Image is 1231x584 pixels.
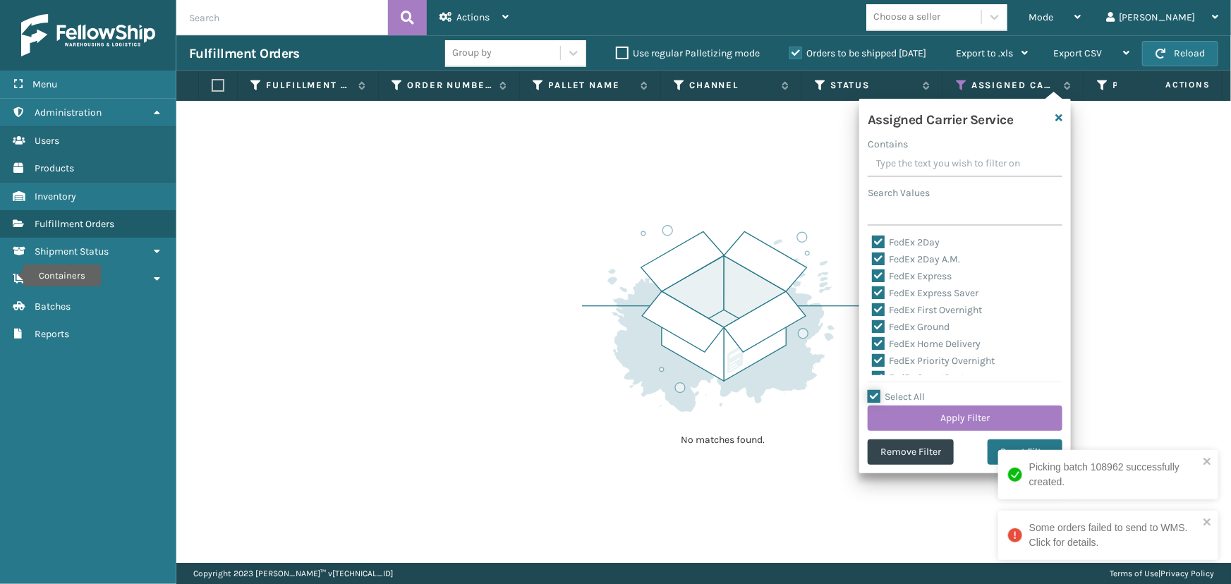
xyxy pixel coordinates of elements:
label: FedEx Ground [872,321,950,333]
span: Mode [1029,11,1053,23]
span: Users [35,135,59,147]
div: Some orders failed to send to WMS. Click for details. [1029,521,1199,550]
span: Inventory [35,190,76,202]
span: Containers [35,273,83,285]
label: FedEx 2Day A.M. [872,253,960,265]
p: Copyright 2023 [PERSON_NAME]™ v [TECHNICAL_ID] [193,563,393,584]
label: Channel [689,79,775,92]
label: FedEx SmartPost [872,372,964,384]
img: logo [21,14,155,56]
span: Actions [1121,73,1219,97]
label: Orders to be shipped [DATE] [789,47,926,59]
label: FedEx 2Day [872,236,940,248]
label: Order Number [407,79,492,92]
span: Export CSV [1053,47,1102,59]
label: Status [830,79,916,92]
div: Choose a seller [873,10,940,25]
button: close [1203,456,1213,469]
div: Group by [452,46,492,61]
input: Type the text you wish to filter on [868,152,1062,177]
button: Reload [1142,41,1218,66]
label: Contains [868,137,908,152]
h4: Assigned Carrier Service [868,107,1014,128]
h3: Fulfillment Orders [189,45,299,62]
span: Batches [35,300,71,312]
span: Administration [35,107,102,118]
label: Pallet Name [548,79,633,92]
div: Picking batch 108962 successfully created. [1029,460,1199,489]
button: Remove Filter [868,439,954,465]
button: Apply Filter [868,406,1062,431]
span: Reports [35,328,69,340]
label: FedEx Express [872,270,952,282]
label: FedEx Priority Overnight [872,355,995,367]
button: close [1203,516,1213,530]
label: Assigned Carrier Service [971,79,1057,92]
label: Search Values [868,185,930,200]
button: Reset Filter [988,439,1062,465]
label: Use regular Palletizing mode [616,47,760,59]
label: Select All [868,391,925,403]
label: FedEx First Overnight [872,304,982,316]
span: Menu [32,78,57,90]
label: Fulfillment Order Id [266,79,351,92]
span: Actions [456,11,490,23]
label: FedEx Home Delivery [872,338,981,350]
label: FedEx Express Saver [872,287,978,299]
span: Export to .xls [956,47,1013,59]
label: Product SKU [1112,79,1198,92]
span: Shipment Status [35,245,109,257]
span: Products [35,162,74,174]
span: Fulfillment Orders [35,218,114,230]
